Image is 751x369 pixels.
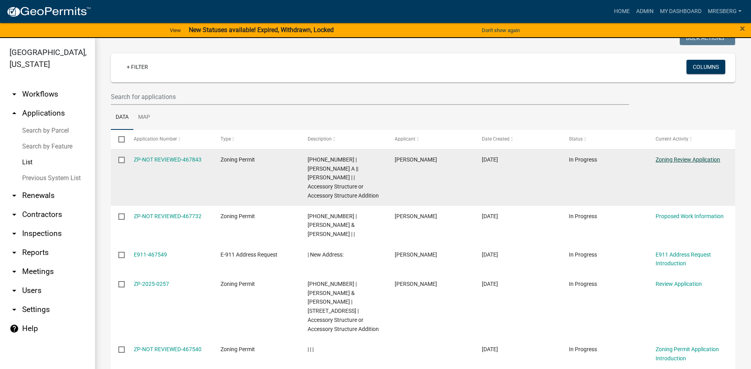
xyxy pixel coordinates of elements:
[656,346,719,361] a: Zoning Permit Application Introduction
[395,213,437,219] span: James A Belden
[221,251,278,258] span: E-911 Address Request
[134,156,202,163] a: ZP-NOT REVIEWED-467843
[120,60,154,74] a: + Filter
[10,229,19,238] i: arrow_drop_down
[569,281,597,287] span: In Progress
[474,130,561,149] datatable-header-cell: Date Created
[656,213,724,219] a: Proposed Work Information
[308,213,357,238] span: 60-032-2320 | BELDEN, JAMES A & JULIE L | |
[569,346,597,352] span: In Progress
[648,130,735,149] datatable-header-cell: Current Activity
[395,251,437,258] span: Wendy
[569,136,583,142] span: Status
[395,281,437,287] span: Wendy
[221,156,255,163] span: Zoning Permit
[308,346,314,352] span: | | |
[134,136,177,142] span: Application Number
[479,24,523,37] button: Don't show again
[482,346,498,352] span: 08/21/2025
[221,281,255,287] span: Zoning Permit
[657,4,705,19] a: My Dashboard
[740,23,745,34] span: ×
[569,213,597,219] span: In Progress
[133,105,155,130] a: Map
[656,251,711,267] a: E911 Address Request Introduction
[561,130,648,149] datatable-header-cell: Status
[482,281,498,287] span: 08/21/2025
[10,108,19,118] i: arrow_drop_up
[656,156,720,163] a: Zoning Review Application
[10,89,19,99] i: arrow_drop_down
[221,136,231,142] span: Type
[10,305,19,314] i: arrow_drop_down
[387,130,474,149] datatable-header-cell: Applicant
[569,156,597,163] span: In Progress
[482,213,498,219] span: 08/22/2025
[569,251,597,258] span: In Progress
[10,210,19,219] i: arrow_drop_down
[686,60,725,74] button: Columns
[111,89,629,105] input: Search for applications
[134,213,202,219] a: ZP-NOT REVIEWED-467732
[189,26,334,34] strong: New Statuses available! Expired, Withdrawn, Locked
[213,130,300,149] datatable-header-cell: Type
[134,281,169,287] a: ZP-2025-0257
[10,324,19,333] i: help
[395,156,437,163] span: Michael Huhta
[221,346,255,352] span: Zoning Permit
[10,248,19,257] i: arrow_drop_down
[308,281,379,332] span: 45-064-4911 | MUERMANN, JEFFREY C & WENDY J | 2065 COUNTY ROAD 6 | Accessory Structure or Accesso...
[611,4,633,19] a: Home
[680,31,735,45] button: Bulk Actions
[10,191,19,200] i: arrow_drop_down
[134,346,202,352] a: ZP-NOT REVIEWED-467540
[308,136,332,142] span: Description
[10,286,19,295] i: arrow_drop_down
[633,4,657,19] a: Admin
[395,136,415,142] span: Applicant
[656,136,688,142] span: Current Activity
[221,213,255,219] span: Zoning Permit
[111,105,133,130] a: Data
[10,267,19,276] i: arrow_drop_down
[134,251,167,258] a: E911-467549
[126,130,213,149] datatable-header-cell: Application Number
[656,281,702,287] a: Review Application
[300,130,387,149] datatable-header-cell: Description
[482,136,510,142] span: Date Created
[740,24,745,33] button: Close
[482,251,498,258] span: 08/21/2025
[308,251,344,258] span: | New Address:
[705,4,745,19] a: mresberg
[308,156,379,199] span: 90-010-0880 | HUHTA, BRITTNEY A || HUHTA, MICHAEL D | | Accessory Structure or Accessory Structur...
[167,24,184,37] a: View
[111,130,126,149] datatable-header-cell: Select
[482,156,498,163] span: 08/22/2025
